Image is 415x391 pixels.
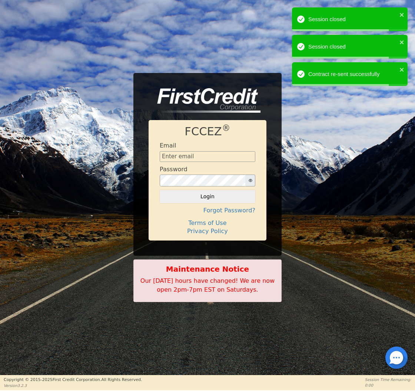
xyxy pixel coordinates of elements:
input: password [160,175,246,186]
b: Maintenance Notice [137,264,278,275]
div: Session closed [308,15,397,24]
p: Session Time Remaining: [365,377,411,382]
h4: Password [160,166,187,173]
span: Our [DATE] hours have changed! We are now open 2pm-7pm EST on Saturdays. [140,277,275,293]
button: close [399,10,405,19]
img: logo-CMu_cnol.png [149,88,260,113]
span: All Rights Reserved. [101,377,142,382]
h1: FCCEZ [160,125,255,139]
input: Enter email [160,151,255,162]
sup: ® [222,123,230,133]
h4: Privacy Policy [160,228,255,235]
button: close [399,65,405,74]
h4: Forgot Password? [160,207,255,214]
h4: Terms of Use [160,219,255,226]
p: 0:00 [365,382,411,388]
p: Version 3.2.3 [4,383,142,388]
div: Session closed [308,43,397,51]
h4: Email [160,142,176,149]
button: close [399,38,405,46]
button: Login [160,190,255,203]
div: Contract re-sent successfully [308,70,397,79]
p: Copyright © 2015- 2025 First Credit Corporation. [4,377,142,383]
